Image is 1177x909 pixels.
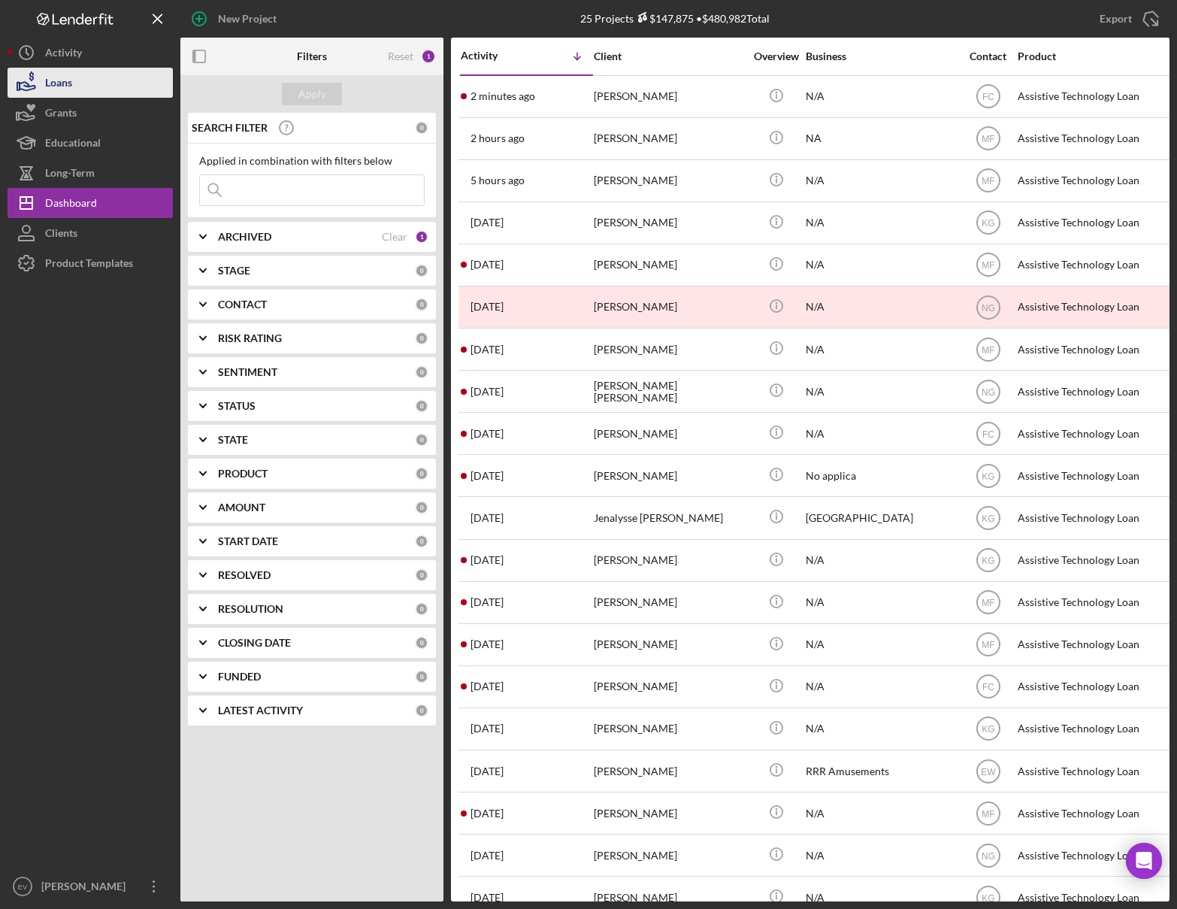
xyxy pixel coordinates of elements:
[8,218,173,248] a: Clients
[470,217,504,229] time: 2025-09-08 19:05
[180,4,292,34] button: New Project
[982,682,994,692] text: FC
[18,883,28,891] text: EV
[982,176,994,186] text: MF
[594,50,744,62] div: Client
[1018,709,1168,749] div: Assistive Technology Loan
[461,50,527,62] div: Activity
[806,835,956,875] div: N/A
[415,399,428,413] div: 0
[594,498,744,538] div: Jenalysse [PERSON_NAME]
[388,50,413,62] div: Reset
[192,122,268,134] b: SEARCH FILTER
[594,751,744,791] div: [PERSON_NAME]
[594,245,744,285] div: [PERSON_NAME]
[470,892,504,904] time: 2025-09-02 18:23
[45,218,77,252] div: Clients
[38,871,135,905] div: [PERSON_NAME]
[806,583,956,623] div: N/A
[594,77,744,117] div: [PERSON_NAME]
[218,434,248,446] b: STATE
[594,625,744,665] div: [PERSON_NAME]
[45,158,95,192] div: Long-Term
[806,77,956,117] div: N/A
[199,155,425,167] div: Applied in combination with filters below
[415,704,428,717] div: 0
[1018,287,1168,327] div: Assistive Technology Loan
[470,723,504,735] time: 2025-09-03 22:51
[594,583,744,623] div: [PERSON_NAME]
[748,50,804,62] div: Overview
[45,248,133,282] div: Product Templates
[981,766,996,777] text: EW
[594,161,744,201] div: [PERSON_NAME]
[415,467,428,480] div: 0
[982,218,994,229] text: KG
[218,671,261,683] b: FUNDED
[982,808,994,819] text: MF
[806,50,956,62] div: Business
[218,4,277,34] div: New Project
[594,329,744,369] div: [PERSON_NAME]
[297,50,327,62] b: Filters
[45,38,82,71] div: Activity
[470,259,504,271] time: 2025-09-07 02:02
[1018,498,1168,538] div: Assistive Technology Loan
[1018,541,1168,580] div: Assistive Technology Loan
[415,602,428,616] div: 0
[1085,4,1169,34] button: Export
[982,134,994,144] text: MF
[218,603,283,615] b: RESOLUTION
[1018,414,1168,453] div: Assistive Technology Loan
[982,302,995,313] text: NG
[1018,77,1168,117] div: Assistive Technology Loan
[1018,456,1168,495] div: Assistive Technology Loan
[634,12,694,25] div: $147,875
[1126,843,1162,879] div: Open Intercom Messenger
[982,514,994,524] text: KG
[470,765,504,777] time: 2025-09-03 18:57
[594,456,744,495] div: [PERSON_NAME]
[1018,583,1168,623] div: Assistive Technology Loan
[982,260,994,271] text: MF
[218,468,268,480] b: PRODUCT
[1018,119,1168,159] div: Assistive Technology Loan
[8,128,173,158] button: Educational
[982,92,994,102] text: FC
[470,174,525,186] time: 2025-09-09 17:40
[1018,161,1168,201] div: Assistive Technology Loan
[982,344,994,355] text: MF
[806,793,956,833] div: N/A
[1018,751,1168,791] div: Assistive Technology Loan
[960,50,1016,62] div: Contact
[594,667,744,707] div: [PERSON_NAME]
[1018,203,1168,243] div: Assistive Technology Loan
[218,569,271,581] b: RESOLVED
[806,498,956,538] div: [GEOGRAPHIC_DATA]
[594,203,744,243] div: [PERSON_NAME]
[1018,329,1168,369] div: Assistive Technology Loan
[8,98,173,128] button: Grants
[594,709,744,749] div: [PERSON_NAME]
[415,433,428,447] div: 0
[806,667,956,707] div: N/A
[218,400,256,412] b: STATUS
[218,366,277,378] b: SENTIMENT
[1100,4,1132,34] div: Export
[470,428,504,440] time: 2025-09-05 20:25
[806,161,956,201] div: N/A
[415,230,428,244] div: 1
[470,344,504,356] time: 2025-09-06 08:47
[415,121,428,135] div: 0
[218,637,291,649] b: CLOSING DATE
[415,636,428,650] div: 0
[470,807,504,820] time: 2025-09-03 06:18
[594,119,744,159] div: [PERSON_NAME]
[415,670,428,683] div: 0
[806,541,956,580] div: N/A
[1018,835,1168,875] div: Assistive Technology Loan
[806,751,956,791] div: RRR Amusements
[218,332,282,344] b: RISK RATING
